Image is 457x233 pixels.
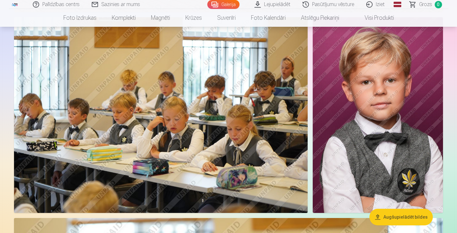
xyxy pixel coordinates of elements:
a: Komplekti [104,9,143,27]
button: Augšupielādēt bildes [369,209,433,225]
span: 0 [435,1,442,8]
a: Foto kalendāri [243,9,293,27]
span: Grozs [419,1,432,8]
img: /fa1 [11,3,18,6]
a: Krūzes [178,9,210,27]
a: Suvenīri [210,9,243,27]
a: Magnēti [143,9,178,27]
a: Visi produkti [347,9,402,27]
a: Foto izdrukas [56,9,104,27]
a: Atslēgu piekariņi [293,9,347,27]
